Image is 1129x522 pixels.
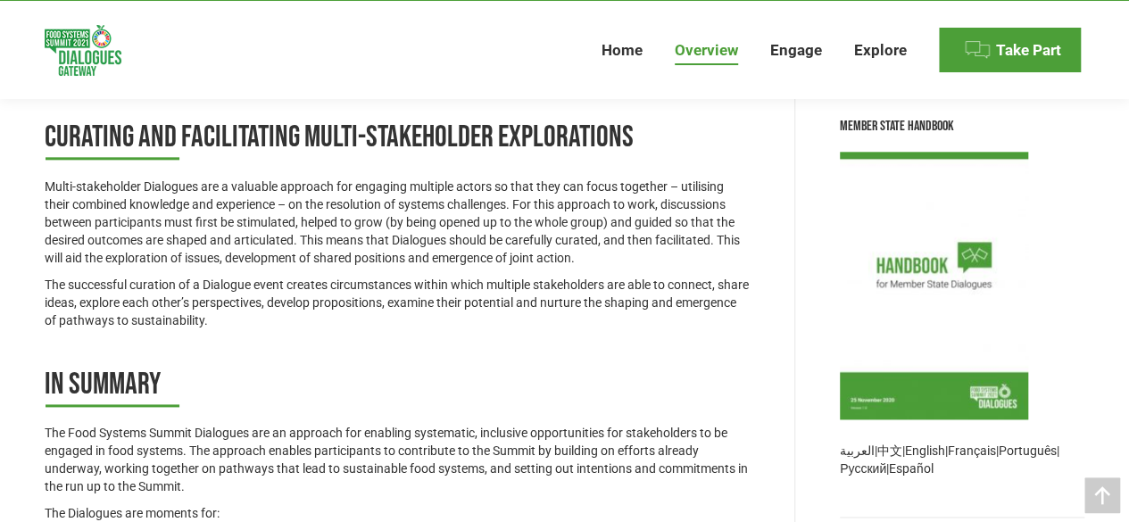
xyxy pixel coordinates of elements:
span: Explore [854,41,907,60]
p: The Dialogues are moments for: [45,504,750,522]
img: Menu icon [964,37,991,63]
div: Member State Handbook [840,115,1084,138]
span: Take Part [996,41,1061,60]
span: Engage [770,41,822,60]
h2: In summary [45,365,750,407]
p: | | | | | | [840,442,1084,477]
span: Home [602,41,643,60]
a: Português [999,443,1057,458]
a: English [905,443,945,458]
span: Overview [675,41,738,60]
p: The successful curation of a Dialogue event creates circumstances within which multiple stakehold... [45,276,750,329]
h2: Curating and facilitating multi-stakeholder explorations [45,118,750,160]
img: Food Systems Summit Dialogues [45,25,121,76]
a: 中文 [877,443,902,458]
p: Multi-stakeholder Dialogues are a valuable approach for engaging multiple actors so that they can... [45,178,750,267]
a: Français [948,443,996,458]
a: العربية [840,443,875,458]
a: Español [889,461,934,476]
p: The Food Systems Summit Dialogues are an approach for enabling systematic, inclusive opportunitie... [45,424,750,495]
a: Русский [840,461,886,476]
